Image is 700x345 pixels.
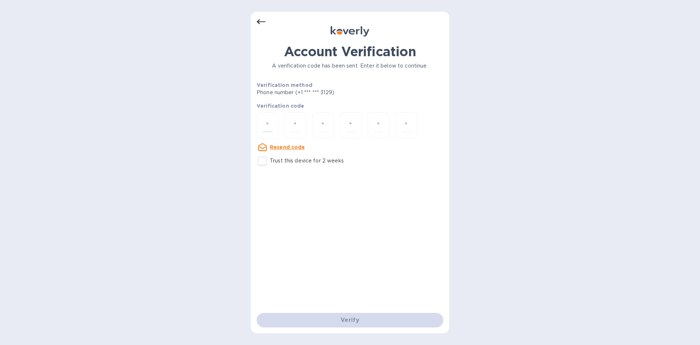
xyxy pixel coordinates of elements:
b: Verification method [257,82,312,88]
p: Phone number (+1 *** *** 3129) [257,89,390,96]
p: Trust this device for 2 weeks [270,157,344,165]
u: Resend code [270,144,305,150]
p: A verification code has been sent. Enter it below to continue. [257,62,443,70]
p: Verification code [257,102,443,110]
h1: Account Verification [257,44,443,59]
